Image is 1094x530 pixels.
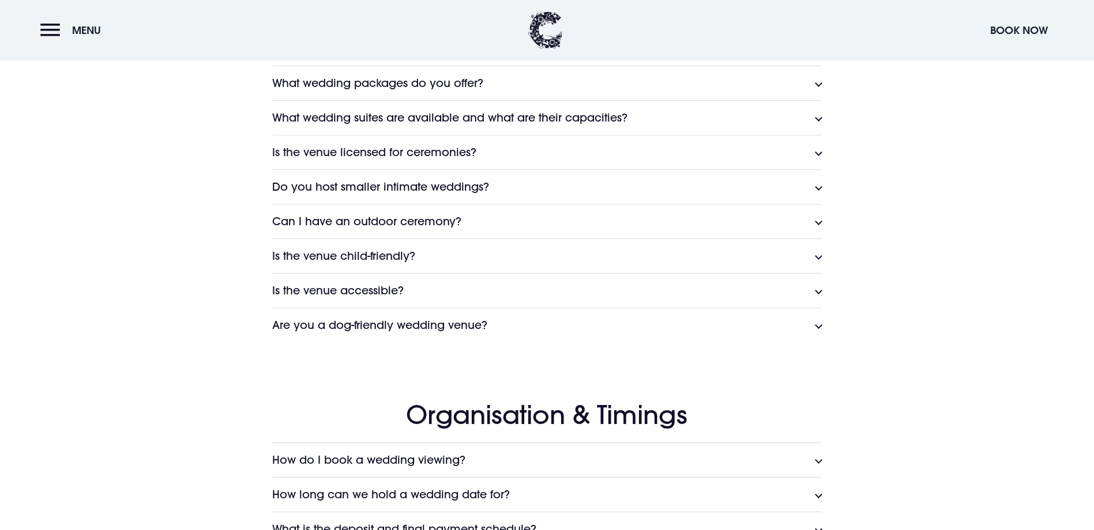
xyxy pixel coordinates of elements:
button: Menu [40,18,107,43]
button: Can I have an outdoor ceremony? [272,204,821,238]
h3: Is the venue child-friendly? [272,249,415,263]
h3: Is the venue licensed for ceremonies? [272,146,476,159]
button: What wedding packages do you offer? [272,66,821,100]
h2: Organisation & Timings [272,400,821,430]
h3: Is the venue accessible? [272,284,404,297]
h3: Can I have an outdoor ceremony? [272,215,461,228]
h3: Do you host smaller intimate weddings? [272,180,489,194]
h3: How do I book a wedding viewing? [272,453,465,467]
button: Is the venue licensed for ceremonies? [272,135,821,169]
button: Is the venue accessible? [272,273,821,308]
button: What wedding suites are available and what are their capacities? [272,100,821,135]
button: Are you a dog-friendly wedding venue? [272,308,821,342]
h3: What wedding suites are available and what are their capacities? [272,111,627,124]
h3: How long can we hold a wedding date for? [272,488,510,501]
img: Clandeboye Lodge [528,12,563,49]
button: How do I book a wedding viewing? [272,442,821,477]
button: Is the venue child-friendly? [272,238,821,273]
button: How long can we hold a wedding date for? [272,477,821,512]
button: Do you host smaller intimate weddings? [272,169,821,204]
span: Menu [72,24,101,37]
h3: What wedding packages do you offer? [272,77,483,90]
h3: Are you a dog-friendly wedding venue? [272,319,487,332]
button: Book Now [984,18,1054,43]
